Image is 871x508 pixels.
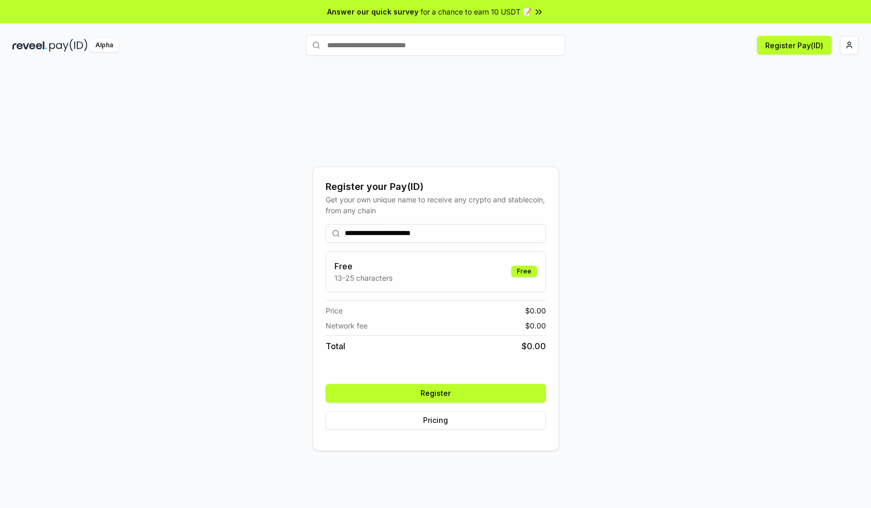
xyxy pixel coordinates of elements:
p: 13-25 characters [334,272,392,283]
span: Network fee [326,320,368,331]
span: $ 0.00 [522,340,546,352]
img: pay_id [49,39,88,52]
img: reveel_dark [12,39,47,52]
div: Free [511,266,537,277]
button: Pricing [326,411,546,430]
span: $ 0.00 [525,305,546,316]
button: Register Pay(ID) [757,36,832,54]
span: Total [326,340,345,352]
span: Price [326,305,343,316]
h3: Free [334,260,392,272]
span: for a chance to earn 10 USDT 📝 [420,6,531,17]
button: Register [326,384,546,403]
div: Alpha [90,39,119,52]
span: Answer our quick survey [327,6,418,17]
span: $ 0.00 [525,320,546,331]
div: Get your own unique name to receive any crypto and stablecoin, from any chain [326,194,546,216]
div: Register your Pay(ID) [326,180,546,194]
